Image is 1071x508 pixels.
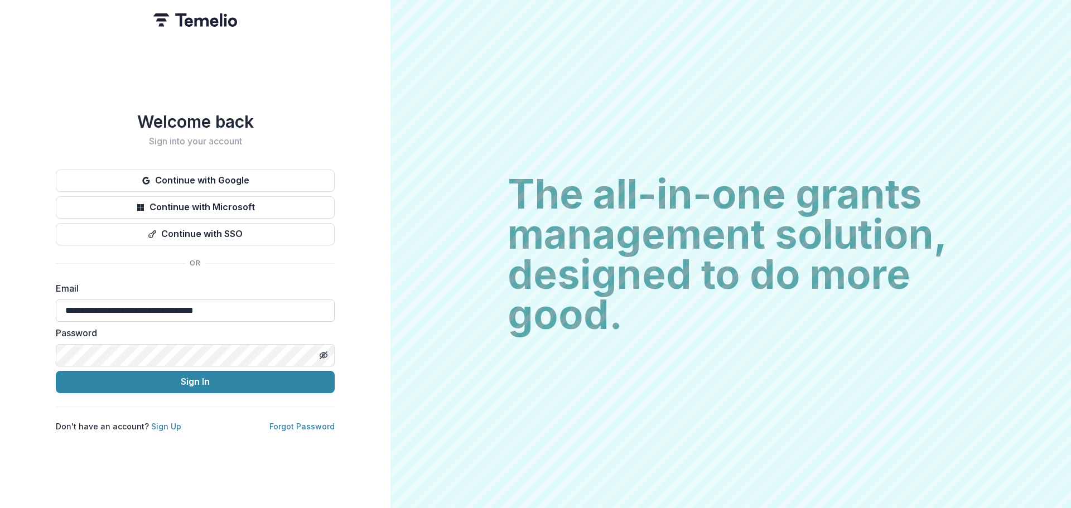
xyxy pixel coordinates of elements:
label: Email [56,282,328,295]
img: Temelio [153,13,237,27]
p: Don't have an account? [56,420,181,432]
button: Continue with Google [56,170,335,192]
button: Continue with Microsoft [56,196,335,219]
a: Forgot Password [269,422,335,431]
button: Toggle password visibility [315,346,332,364]
button: Sign In [56,371,335,393]
label: Password [56,326,328,340]
h1: Welcome back [56,112,335,132]
h2: Sign into your account [56,136,335,147]
a: Sign Up [151,422,181,431]
button: Continue with SSO [56,223,335,245]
